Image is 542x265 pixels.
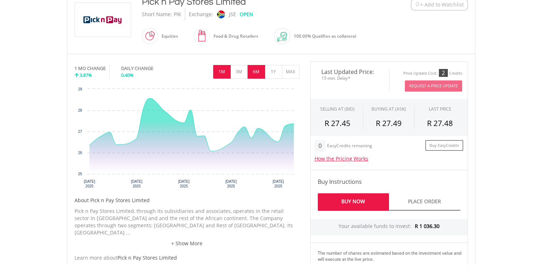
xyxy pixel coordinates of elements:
div: Chart. Highcharts interactive chart. [75,85,299,193]
span: Last Updated Price: [316,69,384,75]
span: 0.40% [121,72,134,78]
h4: Buy Instructions [318,177,460,186]
div: JSE [229,8,236,20]
a: Buy EasyCredits [425,140,463,151]
span: R 27.45 [325,118,350,128]
span: R 1 036.30 [415,223,440,229]
button: Request A Price Update [405,80,462,92]
span: R 27.48 [427,118,453,128]
div: Credits [449,71,462,76]
div: Price Update Cost: [403,71,437,76]
text: [DATE] 2025 [272,180,284,188]
span: 3.87% [80,72,92,78]
div: DAILY CHANGE [121,65,177,72]
button: 1M [213,65,231,79]
span: BUYING AT (ASK) [371,106,406,112]
img: jse.png [217,10,225,18]
span: R 27.49 [376,118,402,128]
div: The number of shares are estimated based on the investment value and will execute at the live price. [318,250,465,262]
button: 6M [248,65,265,79]
button: 3M [230,65,248,79]
h5: About Pick n Pay Stores Limited [75,197,299,204]
span: + Add to Watchlist [420,1,464,8]
a: + Show More [75,240,299,247]
span: Pick n Pay Stores Limited [117,254,177,261]
text: [DATE] 2025 [225,180,237,188]
text: 28 [78,108,82,112]
text: [DATE] 2025 [178,180,190,188]
div: 1 MO CHANGE [75,65,106,72]
button: 1Y [265,65,282,79]
text: 29 [78,87,82,91]
text: 25 [78,172,82,176]
text: 26 [78,151,82,155]
svg: Interactive chart [75,85,299,193]
p: Pick n Pay Stores Limited, through its subsidiaries and associates, operates in the retail sector... [75,208,299,236]
div: Learn more about [75,254,299,261]
a: How the Pricing Works [315,155,368,162]
img: collateral-qualifying-green.svg [277,32,287,42]
div: Equities [158,28,178,45]
span: 100.00% Qualifies as collateral [294,33,356,39]
span: 15-min. Delay* [316,75,384,82]
div: 2 [439,69,448,77]
button: MAX [282,65,299,79]
text: 27 [78,130,82,134]
div: Your available funds to invest: [311,219,467,235]
div: EasyCredits remaining [327,143,372,149]
div: PIK [174,8,181,20]
div: Food & Drug Retailers [210,28,258,45]
div: Exchange: [189,8,213,20]
img: EQU.ZA.PIK.png [76,3,130,37]
div: LAST PRICE [429,106,451,112]
a: Buy Now [318,193,389,211]
div: SELLING AT (BID) [320,106,355,112]
a: Place Order [389,193,460,211]
text: [DATE] 2025 [131,180,142,188]
div: OPEN [240,8,253,20]
img: Watchlist [415,2,420,7]
text: [DATE] 2025 [83,180,95,188]
div: 0 [315,140,326,152]
div: Short Name: [142,8,172,20]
